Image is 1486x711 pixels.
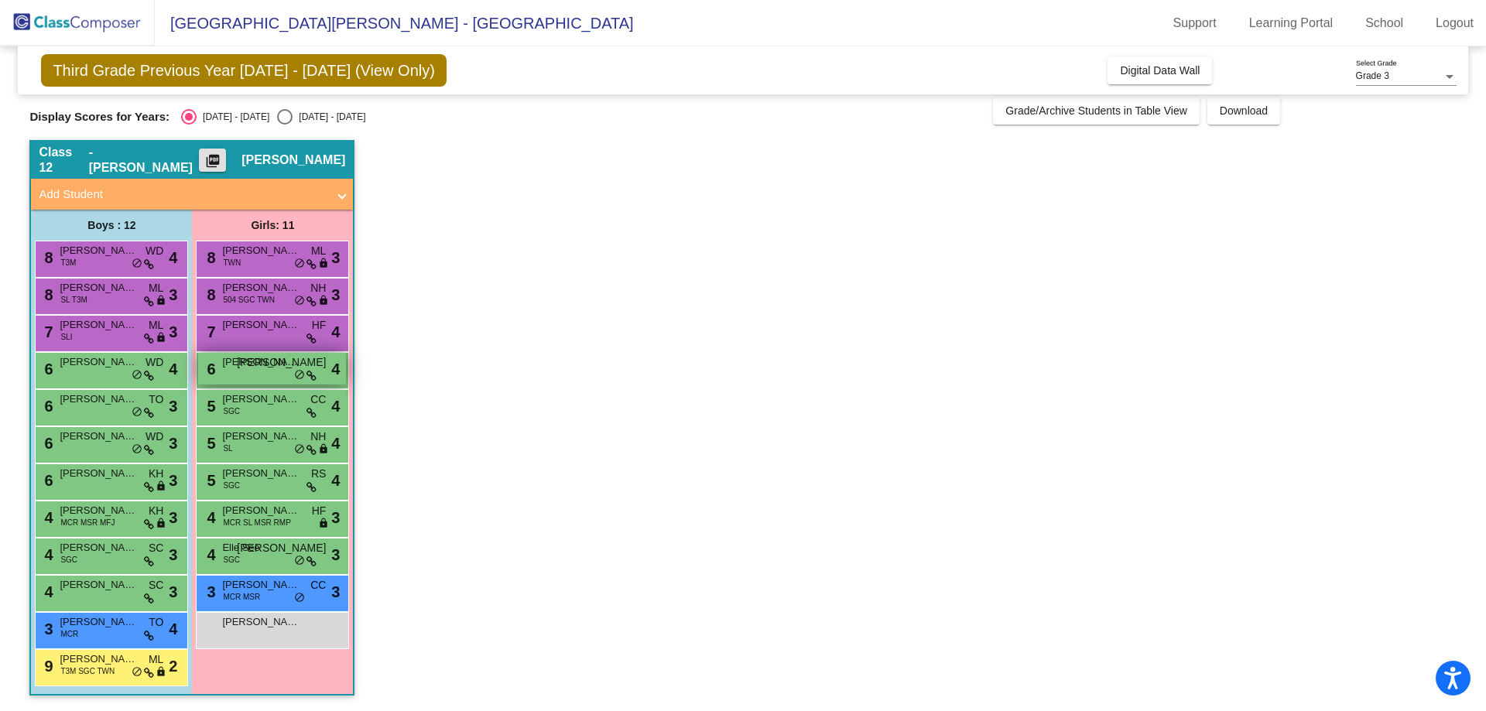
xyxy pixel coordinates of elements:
[155,11,634,36] span: [GEOGRAPHIC_DATA][PERSON_NAME] - [GEOGRAPHIC_DATA]
[132,406,142,419] span: do_not_disturb_alt
[169,283,177,306] span: 3
[331,246,340,269] span: 3
[199,149,226,172] button: Print Students Details
[203,546,215,563] span: 4
[40,583,53,600] span: 4
[203,323,215,340] span: 7
[60,651,137,667] span: [PERSON_NAME]
[60,391,137,407] span: [PERSON_NAME]
[203,472,215,489] span: 5
[318,443,329,456] span: lock
[149,466,163,482] span: KH
[331,543,340,566] span: 3
[40,472,53,489] span: 6
[222,243,300,258] span: [PERSON_NAME]
[223,480,240,491] span: SGC
[60,577,137,593] span: [PERSON_NAME]
[294,258,305,270] span: do_not_disturb_alt
[223,517,290,528] span: MCR SL MSR RMP
[222,577,300,593] span: [PERSON_NAME]
[146,354,163,371] span: WD
[169,432,177,455] span: 3
[181,109,365,125] mat-radio-group: Select an option
[169,357,177,381] span: 4
[223,257,241,268] span: TWN
[203,286,215,303] span: 8
[132,369,142,381] span: do_not_disturb_alt
[60,280,137,296] span: [PERSON_NAME]
[294,369,305,381] span: do_not_disturb_alt
[331,432,340,455] span: 4
[1161,11,1229,36] a: Support
[132,666,142,679] span: do_not_disturb_alt
[149,317,163,333] span: ML
[60,614,137,630] span: [PERSON_NAME]
[169,543,177,566] span: 3
[294,555,305,567] span: do_not_disturb_alt
[318,518,329,530] span: lock
[331,283,340,306] span: 3
[41,54,447,87] span: Third Grade Previous Year [DATE] - [DATE] (View Only)
[312,317,327,333] span: HF
[149,280,163,296] span: ML
[132,443,142,456] span: do_not_disturb_alt
[60,517,115,528] span: MCR MSR MFJ
[203,249,215,266] span: 8
[149,614,163,631] span: TO
[310,577,326,593] span: CC
[60,257,76,268] span: T3M
[222,466,300,481] span: [PERSON_NAME]
[60,540,137,555] span: [PERSON_NAME] [PERSON_NAME]
[222,614,300,630] span: [PERSON_NAME]
[318,258,329,270] span: lock
[1005,104,1187,117] span: Grade/Archive Students in Table View
[331,395,340,418] span: 4
[318,295,329,307] span: lock
[149,391,163,408] span: TO
[1423,11,1486,36] a: Logout
[40,546,53,563] span: 4
[311,466,326,482] span: RS
[1353,11,1416,36] a: School
[223,405,240,417] span: SGC
[311,243,326,259] span: ML
[222,503,300,518] span: [PERSON_NAME]
[169,469,177,492] span: 3
[1108,56,1212,84] button: Digital Data Wall
[331,320,340,344] span: 4
[331,580,340,603] span: 3
[1207,97,1280,125] button: Download
[241,152,345,168] span: [PERSON_NAME]
[169,506,177,529] span: 3
[223,443,232,454] span: SL
[60,294,87,306] span: SL T3M
[1120,64,1200,77] span: Digital Data Wall
[223,294,275,306] span: 504 SGC TWN
[40,620,53,638] span: 3
[203,509,215,526] span: 4
[39,186,327,203] mat-panel-title: Add Student
[1220,104,1268,117] span: Download
[312,503,327,519] span: HF
[156,518,166,530] span: lock
[60,243,137,258] span: [PERSON_NAME]
[222,354,300,370] span: [PERSON_NAME]
[331,469,340,492] span: 4
[146,243,163,259] span: WD
[331,506,340,529] span: 3
[204,153,222,175] mat-icon: picture_as_pdf
[40,435,53,452] span: 6
[222,429,300,444] span: [PERSON_NAME]
[222,540,300,555] span: Elle See
[89,145,200,176] span: - [PERSON_NAME]
[132,258,142,270] span: do_not_disturb_alt
[40,658,53,675] span: 9
[149,651,163,668] span: ML
[310,429,326,445] span: NH
[237,354,326,371] span: [PERSON_NAME]
[310,280,326,296] span: NH
[197,110,269,124] div: [DATE] - [DATE]
[192,210,353,241] div: Girls: 11
[40,249,53,266] span: 8
[237,540,326,556] span: [PERSON_NAME]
